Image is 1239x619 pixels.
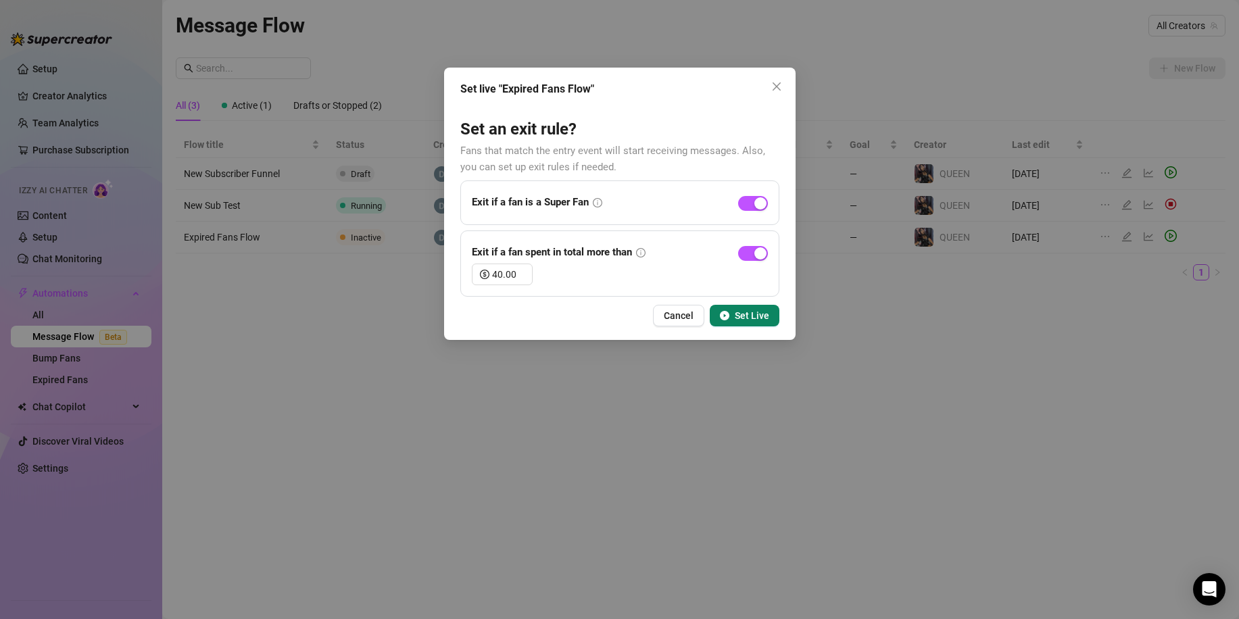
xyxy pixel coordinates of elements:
span: info-circle [593,198,602,207]
span: play-circle [720,311,729,320]
strong: Exit if a fan spent in total more than [472,246,632,258]
button: Close [766,76,787,97]
span: info-circle [636,248,646,257]
h3: Set an exit rule? [460,119,779,141]
span: close [771,81,782,92]
strong: Exit if a fan is a Super Fan [472,196,589,208]
span: Fans that match the entry event will start receiving messages. Also, you can set up exit rules if... [460,145,765,173]
span: Cancel [664,310,694,321]
span: Set Live [735,310,769,321]
div: Set live "Expired Fans Flow" [460,81,779,97]
span: Close [766,81,787,92]
button: Cancel [653,305,704,326]
button: Set Live [710,305,779,326]
div: Open Intercom Messenger [1193,573,1225,605]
